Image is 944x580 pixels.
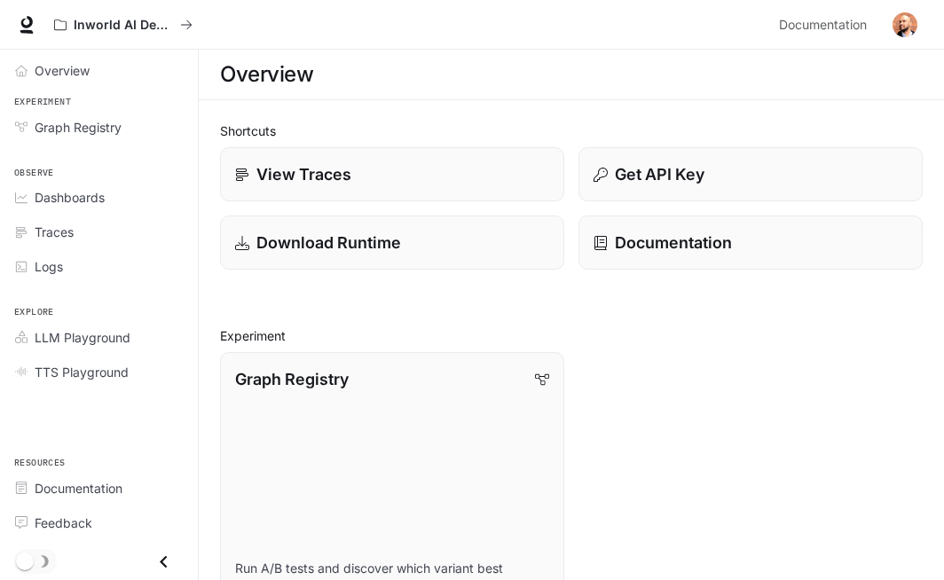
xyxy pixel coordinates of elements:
[16,551,34,570] span: Dark mode toggle
[779,14,867,36] span: Documentation
[893,12,917,37] img: User avatar
[256,162,351,186] p: View Traces
[35,257,63,276] span: Logs
[35,118,122,137] span: Graph Registry
[7,55,191,86] a: Overview
[887,7,923,43] button: User avatar
[7,182,191,213] a: Dashboards
[46,7,201,43] button: All workspaces
[35,479,122,498] span: Documentation
[35,223,74,241] span: Traces
[220,147,564,201] a: View Traces
[220,57,313,92] h1: Overview
[772,7,880,43] a: Documentation
[615,231,732,255] p: Documentation
[144,544,184,580] button: Close drawer
[35,61,90,80] span: Overview
[220,216,564,270] a: Download Runtime
[7,251,191,282] a: Logs
[578,216,923,270] a: Documentation
[256,231,401,255] p: Download Runtime
[7,216,191,247] a: Traces
[220,121,923,140] h2: Shortcuts
[235,367,349,391] p: Graph Registry
[74,18,173,33] p: Inworld AI Demos
[7,507,191,538] a: Feedback
[615,162,704,186] p: Get API Key
[220,326,923,345] h2: Experiment
[35,363,129,381] span: TTS Playground
[7,357,191,388] a: TTS Playground
[7,322,191,353] a: LLM Playground
[578,147,923,201] button: Get API Key
[35,328,130,347] span: LLM Playground
[7,473,191,504] a: Documentation
[35,513,92,532] span: Feedback
[7,112,191,143] a: Graph Registry
[35,188,105,207] span: Dashboards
